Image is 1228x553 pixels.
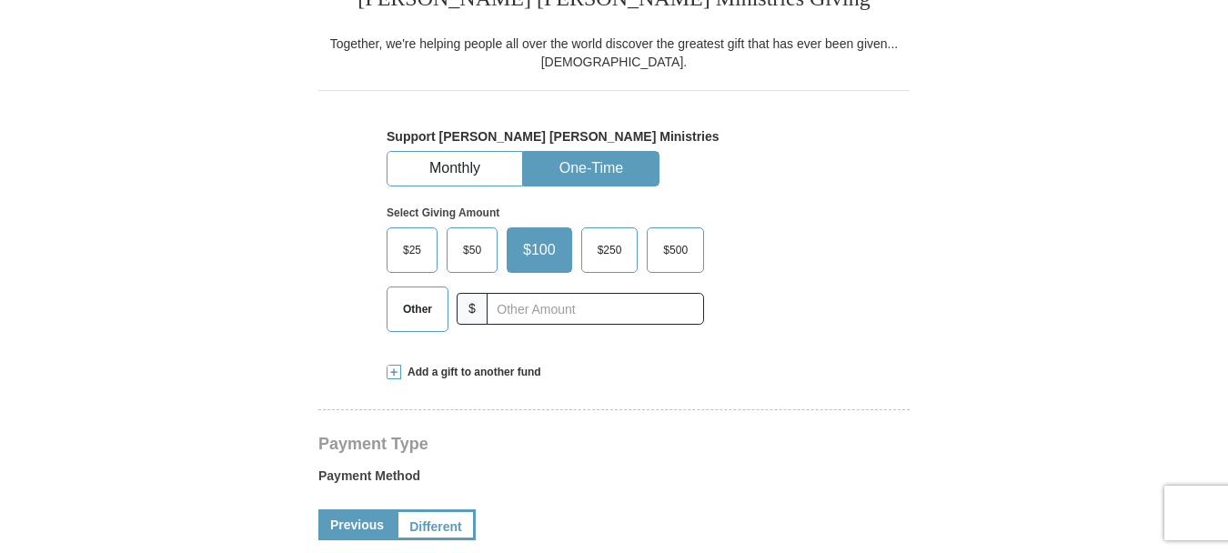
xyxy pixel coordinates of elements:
[318,509,396,540] a: Previous
[524,152,659,186] button: One-Time
[387,206,499,219] strong: Select Giving Amount
[514,236,565,264] span: $100
[394,236,430,264] span: $25
[396,509,476,540] a: Different
[318,35,910,71] div: Together, we're helping people all over the world discover the greatest gift that has ever been g...
[387,129,841,145] h5: Support [PERSON_NAME] [PERSON_NAME] Ministries
[394,296,441,323] span: Other
[401,365,541,380] span: Add a gift to another fund
[318,467,910,494] label: Payment Method
[654,236,697,264] span: $500
[388,152,522,186] button: Monthly
[454,236,490,264] span: $50
[318,437,910,451] h4: Payment Type
[589,236,631,264] span: $250
[457,293,488,325] span: $
[487,293,704,325] input: Other Amount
